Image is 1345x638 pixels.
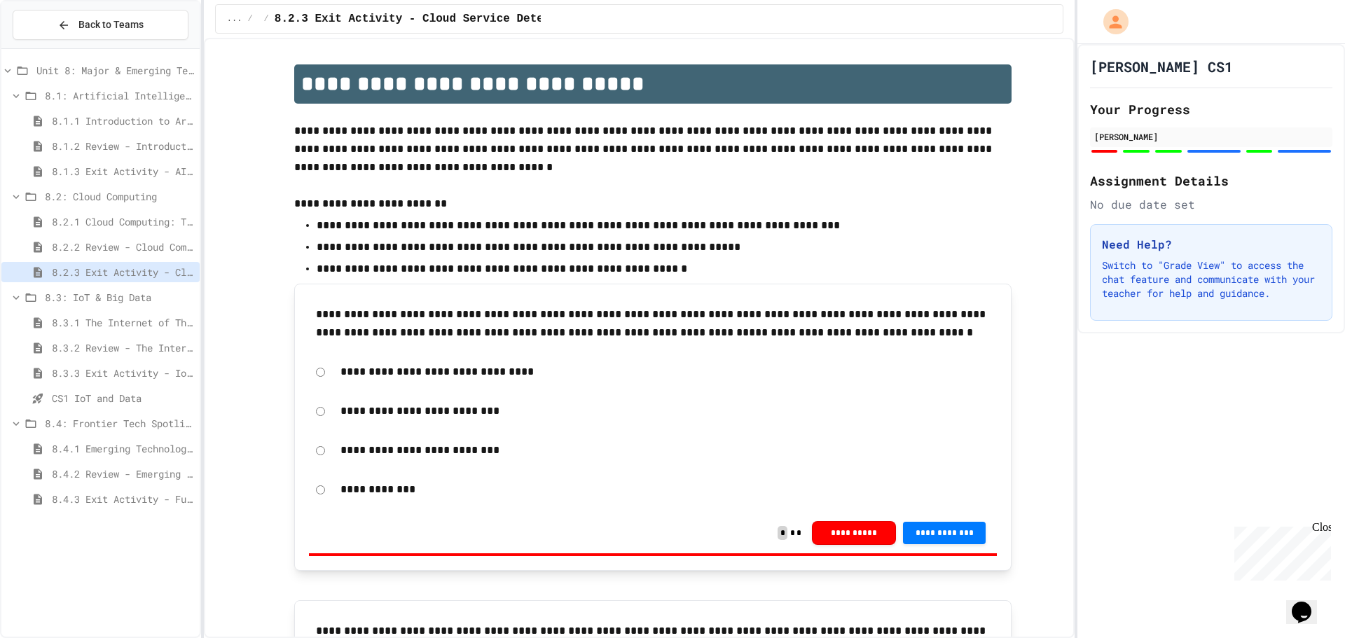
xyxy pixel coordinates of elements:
[52,340,194,355] span: 8.3.2 Review - The Internet of Things and Big Data
[52,113,194,128] span: 8.1.1 Introduction to Artificial Intelligence
[1102,236,1320,253] h3: Need Help?
[275,11,577,27] span: 8.2.3 Exit Activity - Cloud Service Detective
[45,290,194,305] span: 8.3: IoT & Big Data
[36,63,194,78] span: Unit 8: Major & Emerging Technologies
[1090,171,1332,190] h2: Assignment Details
[52,265,194,279] span: 8.2.3 Exit Activity - Cloud Service Detective
[1090,99,1332,119] h2: Your Progress
[52,214,194,229] span: 8.2.1 Cloud Computing: Transforming the Digital World
[52,366,194,380] span: 8.3.3 Exit Activity - IoT Data Detective Challenge
[13,10,188,40] button: Back to Teams
[6,6,97,89] div: Chat with us now!Close
[1090,196,1332,213] div: No due date set
[264,13,269,25] span: /
[52,492,194,506] span: 8.4.3 Exit Activity - Future Tech Challenge
[1089,6,1132,38] div: My Account
[227,13,242,25] span: ...
[52,466,194,481] span: 8.4.2 Review - Emerging Technologies: Shaping Our Digital Future
[78,18,144,32] span: Back to Teams
[1286,582,1331,624] iframe: chat widget
[1102,258,1320,300] p: Switch to "Grade View" to access the chat feature and communicate with your teacher for help and ...
[52,441,194,456] span: 8.4.1 Emerging Technologies: Shaping Our Digital Future
[247,13,252,25] span: /
[52,139,194,153] span: 8.1.2 Review - Introduction to Artificial Intelligence
[45,88,194,103] span: 8.1: Artificial Intelligence Basics
[52,164,194,179] span: 8.1.3 Exit Activity - AI Detective
[1094,130,1328,143] div: [PERSON_NAME]
[52,240,194,254] span: 8.2.2 Review - Cloud Computing
[1090,57,1233,76] h1: [PERSON_NAME] CS1
[52,391,194,405] span: CS1 IoT and Data
[1229,521,1331,581] iframe: chat widget
[52,315,194,330] span: 8.3.1 The Internet of Things and Big Data: Our Connected Digital World
[45,189,194,204] span: 8.2: Cloud Computing
[45,416,194,431] span: 8.4: Frontier Tech Spotlight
